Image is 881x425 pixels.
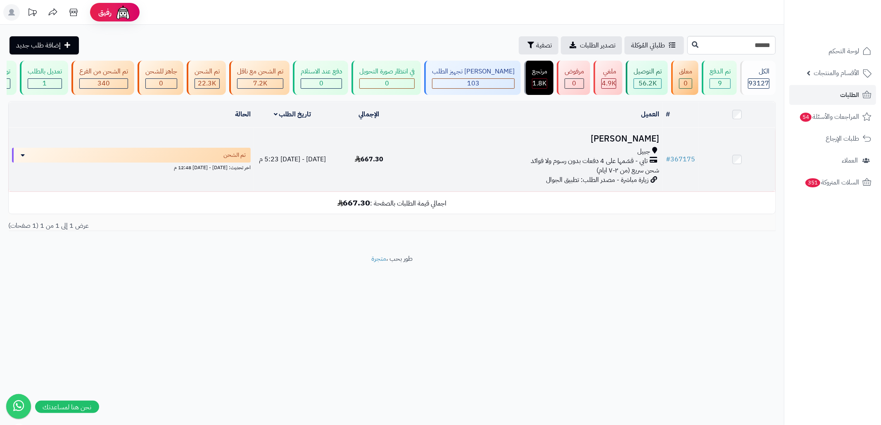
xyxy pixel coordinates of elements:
a: [PERSON_NAME] تجهيز الطلب 103 [423,61,522,95]
span: السلات المتروكة [805,177,859,188]
a: تم الدفع 9 [700,61,739,95]
span: 54 [800,113,812,122]
a: مرتجع 1.8K [522,61,555,95]
div: 1769 [532,79,547,88]
span: المراجعات والأسئلة [799,111,859,123]
span: الطلبات [840,89,859,101]
div: 7223 [237,79,283,88]
div: تم الدفع [710,67,731,76]
span: 0 [159,78,164,88]
div: 4928 [602,79,616,88]
span: طلباتي المُوكلة [631,40,665,50]
span: 103 [467,78,480,88]
a: الكل93127 [739,61,777,95]
span: # [666,154,670,164]
a: معلق 0 [670,61,700,95]
span: زيارة مباشرة - مصدر الطلب: تطبيق الجوال [546,175,648,185]
a: دفع عند الاستلام 0 [291,61,350,95]
a: طلباتي المُوكلة [625,36,684,54]
div: 0 [146,79,177,88]
div: مرفوض [565,67,584,76]
a: إضافة طلب جديد [9,36,79,54]
div: 0 [679,79,692,88]
div: ملغي [601,67,616,76]
b: 667.30 [337,196,370,209]
span: شحن سريع (من ٢-٧ ايام) [596,165,659,175]
span: إضافة طلب جديد [16,40,61,50]
span: طلبات الإرجاع [826,133,859,144]
td: اجمالي قيمة الطلبات بالصفحة : [9,192,775,214]
span: 0 [385,78,389,88]
span: 9 [718,78,722,88]
a: الحالة [235,109,251,119]
div: 56157 [634,79,661,88]
span: رفيق [98,7,112,17]
span: لوحة التحكم [829,45,859,57]
span: 4.9K [602,78,616,88]
a: تم الشحن 22.3K [185,61,228,95]
a: السلات المتروكة351 [789,172,876,192]
a: تاريخ الطلب [274,109,311,119]
span: 1 [43,78,47,88]
a: تم الشحن من الفرع 340 [70,61,136,95]
div: معلق [679,67,692,76]
div: 22256 [195,79,219,88]
div: تم الشحن مع ناقل [237,67,283,76]
a: الإجمالي [359,109,380,119]
a: تحديثات المنصة [22,4,43,23]
span: تصفية [536,40,552,50]
a: متجرة [371,254,386,264]
span: 1.8K [533,78,547,88]
span: 340 [97,78,110,88]
span: 7.2K [253,78,267,88]
span: 22.3K [198,78,216,88]
div: 1 [28,79,62,88]
a: # [666,109,670,119]
a: مرفوض 0 [555,61,592,95]
a: المراجعات والأسئلة54 [789,107,876,127]
a: العميل [641,109,659,119]
a: العملاء [789,151,876,170]
span: 0 [572,78,577,88]
div: 9 [710,79,730,88]
div: [PERSON_NAME] تجهيز الطلب [432,67,515,76]
a: تصدير الطلبات [561,36,622,54]
div: الكل [748,67,769,76]
img: ai-face.png [115,4,131,21]
span: 0 [319,78,323,88]
div: دفع عند الاستلام [301,67,342,76]
div: عرض 1 إلى 1 من 1 (1 صفحات) [2,221,392,231]
a: #367175 [666,154,695,164]
div: تم التوصيل [634,67,662,76]
div: 340 [80,79,128,88]
div: 0 [360,79,414,88]
a: طلبات الإرجاع [789,129,876,149]
div: تم الشحن [195,67,220,76]
a: لوحة التحكم [789,41,876,61]
span: 0 [684,78,688,88]
div: اخر تحديث: [DATE] - [DATE] 12:48 م [12,163,251,171]
span: 351 [805,178,820,187]
div: جاهز للشحن [145,67,177,76]
a: الطلبات [789,85,876,105]
a: في انتظار صورة التحويل 0 [350,61,423,95]
span: تم الشحن [223,151,246,159]
button: تصفية [519,36,558,54]
span: جبيل [637,147,650,156]
div: تم الشحن من الفرع [79,67,128,76]
div: 0 [301,79,342,88]
span: 56.2K [639,78,657,88]
a: ملغي 4.9K [592,61,624,95]
span: تصدير الطلبات [580,40,615,50]
span: تابي - قسّمها على 4 دفعات بدون رسوم ولا فوائد [531,156,648,166]
span: 93127 [748,78,769,88]
a: تم التوصيل 56.2K [624,61,670,95]
a: تم الشحن مع ناقل 7.2K [228,61,291,95]
div: في انتظار صورة التحويل [359,67,415,76]
span: الأقسام والمنتجات [814,67,859,79]
h3: [PERSON_NAME] [411,134,659,144]
div: 103 [432,79,514,88]
span: 667.30 [355,154,383,164]
div: تعديل بالطلب [28,67,62,76]
span: [DATE] - [DATE] 5:23 م [259,154,326,164]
